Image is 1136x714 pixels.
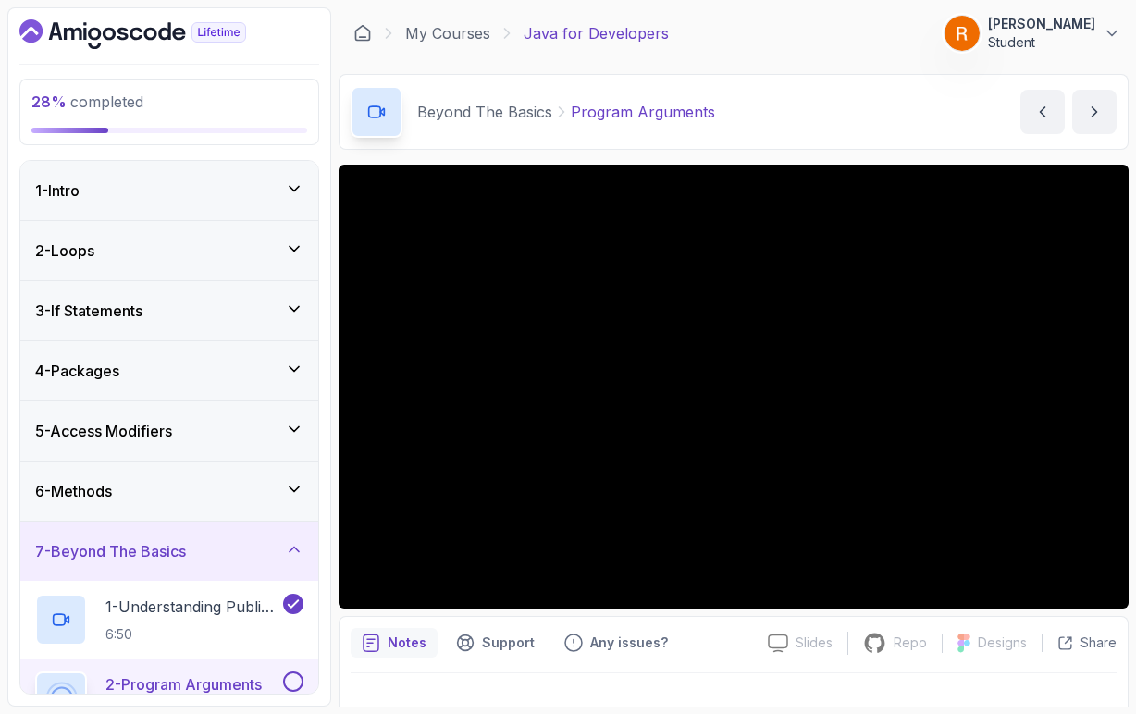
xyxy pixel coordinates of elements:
button: next content [1072,90,1117,134]
p: Beyond The Basics [417,101,552,123]
p: Designs [978,634,1027,652]
button: Support button [445,628,546,658]
h3: 7 - Beyond The Basics [35,540,186,562]
button: Feedback button [553,628,679,658]
p: Student [988,33,1095,52]
h3: 2 - Loops [35,240,94,262]
button: 7-Beyond The Basics [20,522,318,581]
button: 4-Packages [20,341,318,400]
h3: 4 - Packages [35,360,119,382]
a: My Courses [405,22,490,44]
p: Share [1080,634,1117,652]
button: user profile image[PERSON_NAME]Student [944,15,1121,52]
p: Repo [894,634,927,652]
button: 3-If Statements [20,281,318,340]
h3: 3 - If Statements [35,300,142,322]
p: Any issues? [590,634,668,652]
span: 28 % [31,92,67,111]
img: user profile image [945,16,980,51]
p: Slides [796,634,833,652]
button: notes button [351,628,438,658]
h3: 6 - Methods [35,480,112,502]
span: completed [31,92,143,111]
p: 1 - Understanding Public Static Void Main [105,596,279,618]
iframe: 2 - Program Arguments [339,165,1129,609]
p: 2 - Program Arguments [105,673,262,696]
button: previous content [1020,90,1065,134]
p: Java for Developers [524,22,669,44]
p: [PERSON_NAME] [988,15,1095,33]
h3: 5 - Access Modifiers [35,420,172,442]
a: Dashboard [353,24,372,43]
p: Notes [388,634,426,652]
button: 2-Loops [20,221,318,280]
a: Dashboard [19,19,289,49]
h3: 1 - Intro [35,179,80,202]
p: 6:50 [105,625,279,644]
button: 1-Intro [20,161,318,220]
p: Program Arguments [571,101,715,123]
button: Share [1042,634,1117,652]
button: 6-Methods [20,462,318,521]
button: 1-Understanding Public Static Void Main6:50 [35,594,303,646]
button: 5-Access Modifiers [20,401,318,461]
p: Support [482,634,535,652]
